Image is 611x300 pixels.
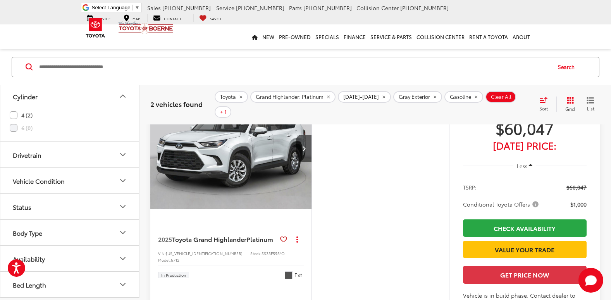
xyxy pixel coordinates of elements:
[303,4,352,12] span: [PHONE_NUMBER]
[289,4,302,12] span: Parts
[296,135,312,162] button: Next image
[210,16,221,21] span: Saved
[341,24,368,49] a: Finance
[13,203,31,210] div: Status
[0,142,140,167] button: DrivetrainDrivetrain
[250,91,336,103] button: remove Grand%20Highlander: Platinum
[256,94,324,100] span: Grand Highlander: Platinum
[399,94,430,100] span: Gray Exterior
[463,141,587,149] span: [DATE] Price:
[517,162,527,169] span: Less
[587,105,594,112] span: List
[290,233,304,246] button: Actions
[118,254,127,263] div: Availability
[539,105,548,112] span: Sort
[0,272,140,297] button: Bed LengthBed Length
[158,235,277,243] a: 2025Toyota Grand HighlanderPlatinum
[10,122,33,134] label: 6 (0)
[296,236,298,242] span: dropdown dots
[356,4,399,12] span: Collision Center
[368,24,414,49] a: Service & Parts: Opens in a new tab
[313,24,341,49] a: Specials
[0,84,140,109] button: CylinderCylinder
[220,94,236,100] span: Toyota
[150,88,312,210] img: 2025 Toyota Grand Highlander Platinum AWD
[118,150,127,159] div: Drivetrain
[491,94,511,100] span: Clear All
[463,200,540,208] span: Conditional Toyota Offers
[13,151,41,159] div: Drivetrain
[118,280,127,289] div: Bed Length
[450,94,471,100] span: Gasoline
[158,250,166,256] span: VIN:
[118,228,127,237] div: Body Type
[570,200,587,208] span: $1,000
[215,106,231,118] button: + 1
[147,14,187,22] a: Contact
[147,4,161,12] span: Sales
[135,5,140,10] span: ▼
[0,168,140,193] button: Vehicle ConditionVehicle Condition
[150,99,203,109] span: 2 vehicles found
[463,183,477,191] span: TSRP:
[463,219,587,237] a: Check Availability
[158,257,171,263] span: Model:
[0,194,140,219] button: StatusStatus
[400,4,449,12] span: [PHONE_NUMBER]
[92,5,131,10] span: Select Language
[262,250,285,256] span: SS33F593*O
[393,91,442,103] button: remove Gray
[463,118,587,138] span: $60,047
[246,234,273,243] span: Platinum
[13,93,38,100] div: Cylinder
[220,109,227,115] span: + 1
[250,250,262,256] span: Stock:
[581,97,600,112] button: List View
[556,97,581,112] button: Grid View
[13,177,65,184] div: Vehicle Condition
[463,266,587,283] button: Get Price Now
[13,281,46,288] div: Bed Length
[343,94,379,100] span: [DATE]-[DATE]
[118,91,127,101] div: Cylinder
[535,97,556,112] button: Select sort value
[485,91,516,103] button: Clear All
[118,14,146,22] a: Map
[171,257,179,263] span: 6712
[216,4,234,12] span: Service
[118,176,127,185] div: Vehicle Condition
[463,200,541,208] button: Conditional Toyota Offers
[118,21,174,34] img: Vic Vaughan Toyota of Boerne
[13,255,45,262] div: Availability
[513,159,537,173] button: Less
[10,109,33,122] label: 4 (2)
[81,14,116,22] a: Service
[158,234,172,243] span: 2025
[150,88,312,209] div: 2025 Toyota Grand Highlander Platinum 0
[566,183,587,191] span: $60,047
[215,91,248,103] button: remove Toyota
[172,234,246,243] span: Toyota Grand Highlander
[161,273,186,277] span: In Production
[578,268,603,293] button: Toggle Chat Window
[338,91,391,103] button: remove 2025-2026
[551,57,586,77] button: Search
[414,24,467,49] a: Collision Center
[13,229,42,236] div: Body Type
[463,241,587,258] a: Value Your Trade
[193,14,227,22] a: My Saved Vehicles
[118,202,127,211] div: Status
[260,24,277,49] a: New
[162,4,211,12] span: [PHONE_NUMBER]
[565,105,575,112] span: Grid
[0,246,140,271] button: AvailabilityAvailability
[0,220,140,245] button: Body TypeBody Type
[285,271,293,279] span: Heavy Metal
[277,24,313,49] a: Pre-Owned
[38,58,551,76] input: Search by Make, Model, or Keyword
[81,15,110,40] img: Toyota
[467,24,510,49] a: Rent a Toyota
[294,271,304,279] span: Ext.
